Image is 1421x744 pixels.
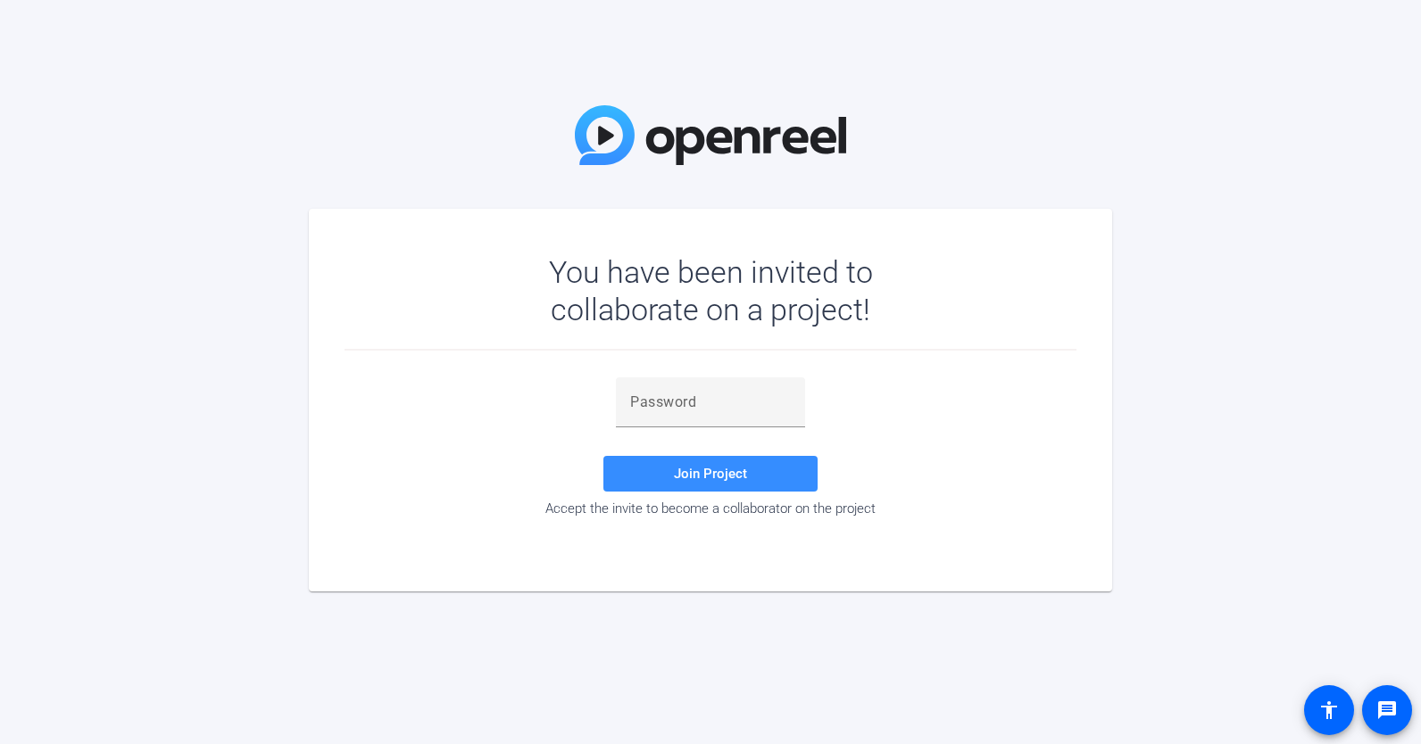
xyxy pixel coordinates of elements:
[630,392,791,413] input: Password
[575,105,846,165] img: OpenReel Logo
[674,466,747,482] span: Join Project
[1318,699,1340,721] mat-icon: accessibility
[345,500,1076,517] div: Accept the invite to become a collaborator on the project
[603,456,818,492] button: Join Project
[1376,699,1398,721] mat-icon: message
[497,253,925,328] div: You have been invited to collaborate on a project!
